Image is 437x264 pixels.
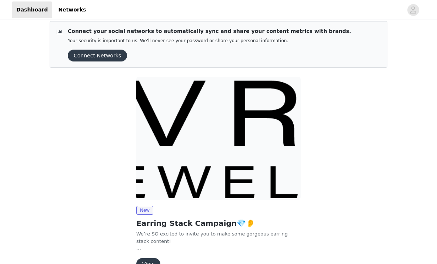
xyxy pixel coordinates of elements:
[68,38,351,44] p: Your security is important to us. We’ll never see your password or share your personal information.
[68,50,127,61] button: Connect Networks
[136,218,301,229] h2: Earring Stack Campaign💎👂
[136,230,301,245] p: We’re SO excited to invite you to make some gorgeous earring stack content!
[68,27,351,35] p: Connect your social networks to automatically sync and share your content metrics with brands.
[410,4,417,16] div: avatar
[12,1,52,18] a: Dashboard
[136,206,153,215] span: New
[136,77,301,200] img: Evry Jewels
[54,1,90,18] a: Networks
